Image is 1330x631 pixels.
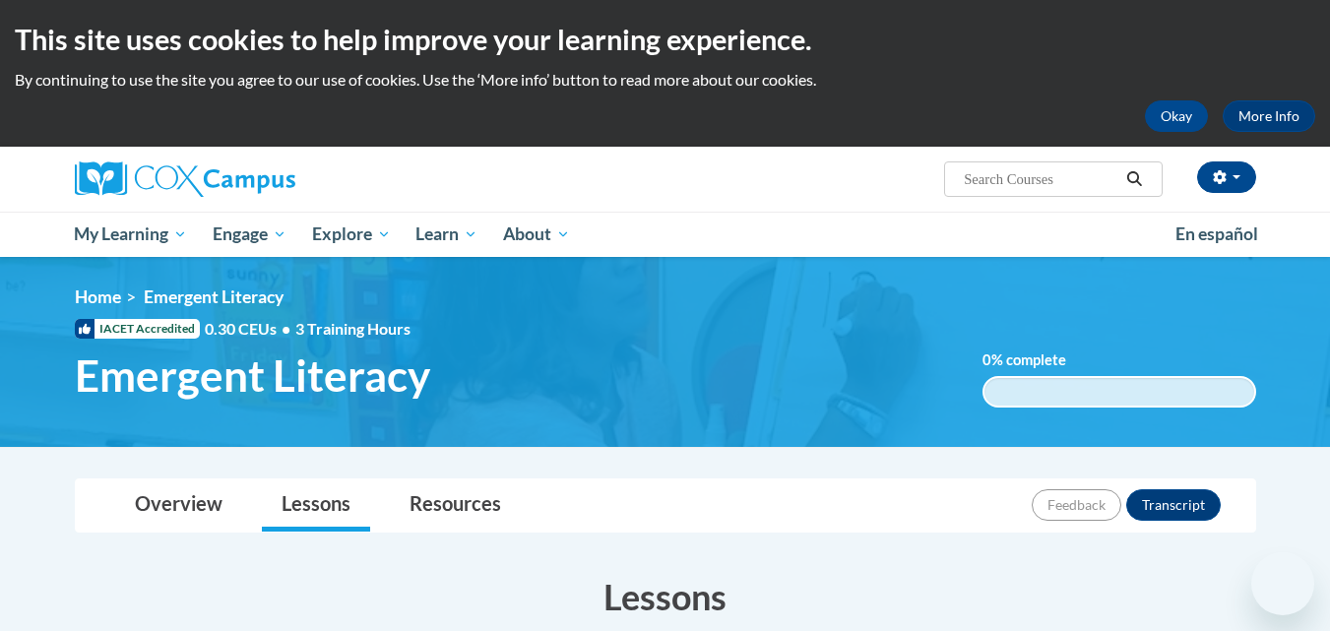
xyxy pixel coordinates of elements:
[503,222,570,246] span: About
[75,349,430,402] span: Emergent Literacy
[144,286,284,307] span: Emergent Literacy
[282,319,290,338] span: •
[1119,167,1149,191] button: Search
[262,479,370,532] a: Lessons
[962,167,1119,191] input: Search Courses
[45,212,1286,257] div: Main menu
[75,161,295,197] img: Cox Campus
[1197,161,1256,193] button: Account Settings
[200,212,299,257] a: Engage
[62,212,201,257] a: My Learning
[1175,223,1258,244] span: En español
[403,212,490,257] a: Learn
[299,212,404,257] a: Explore
[390,479,521,532] a: Resources
[75,572,1256,621] h3: Lessons
[982,351,991,368] span: 0
[1251,552,1314,615] iframe: Button to launch messaging window
[75,286,121,307] a: Home
[1032,489,1121,521] button: Feedback
[312,222,391,246] span: Explore
[75,161,449,197] a: Cox Campus
[1163,214,1271,255] a: En español
[205,318,295,340] span: 0.30 CEUs
[1126,489,1221,521] button: Transcript
[15,20,1315,59] h2: This site uses cookies to help improve your learning experience.
[1145,100,1208,132] button: Okay
[1223,100,1315,132] a: More Info
[490,212,583,257] a: About
[415,222,477,246] span: Learn
[213,222,286,246] span: Engage
[982,349,1096,371] label: % complete
[75,319,200,339] span: IACET Accredited
[74,222,187,246] span: My Learning
[295,319,411,338] span: 3 Training Hours
[115,479,242,532] a: Overview
[15,69,1315,91] p: By continuing to use the site you agree to our use of cookies. Use the ‘More info’ button to read...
